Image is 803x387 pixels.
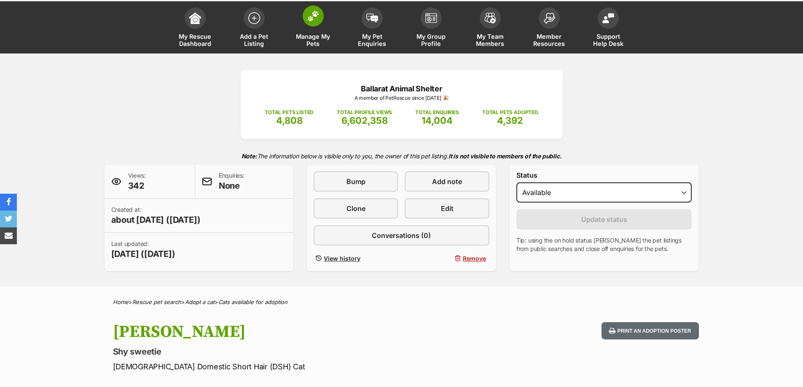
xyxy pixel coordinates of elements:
[461,3,520,53] a: My Team Members
[113,299,129,305] a: Home
[343,3,402,53] a: My Pet Enquiries
[516,171,692,179] label: Status
[579,3,638,53] a: Support Help Desk
[219,180,244,192] span: None
[353,33,391,47] span: My Pet Enquiries
[432,176,462,187] span: Add note
[422,115,453,126] span: 14,004
[132,299,181,305] a: Rescue pet search
[482,109,538,116] p: TOTAL PETS ADOPTED
[602,322,698,339] button: Print an adoption poster
[314,198,398,219] a: Clone
[602,13,614,23] img: help-desk-icon-fdf02630f3aa405de69fd3d07c3f3aa587a6932b1a1747fa1d2bba05be0121f9.svg
[581,214,627,224] span: Update status
[324,254,360,263] span: View history
[8,89,81,99] div: Clock in and out easily with Blip from BrightHR. Get auto-alerts, real-time updates and more. Boo...
[166,3,225,53] a: My Rescue Dashboard
[589,33,627,47] span: Support Help Desk
[248,12,260,24] img: add-pet-listing-icon-0afa8454b4691262ce3f59096e99ab1cd57d4a30225e0717b998d2c9b9846f56.svg
[294,33,332,47] span: Manage My Pets
[265,109,314,116] p: TOTAL PETS LISTED
[113,346,470,358] p: Shy sweetie
[111,214,201,226] span: about [DATE] ([DATE])
[341,115,388,126] span: 6,602,358
[218,299,287,305] a: Cats available for adoption
[105,147,699,165] p: The information below is visible only to you, the owner of this pet listing.
[276,115,303,126] span: 4,808
[111,248,175,260] span: [DATE] ([DATE])
[412,33,450,47] span: My Group Profile
[346,176,365,187] span: Bump
[346,203,365,214] span: Clone
[543,13,555,24] img: member-resources-icon-8e73f808a243e03378d46382f2149f9095a855e16c252ad45f914b54edf8863c.svg
[497,115,523,126] span: 4,392
[8,72,81,76] div: Bright HR
[516,236,692,253] p: Tip: using the on hold status [PERSON_NAME] the pet listings from public searches and close off e...
[516,209,692,230] button: Update status
[185,299,215,305] a: Adopt a cat
[471,33,509,47] span: My Team Members
[86,82,119,98] button: Learn More
[402,3,461,53] a: My Group Profile
[242,152,257,160] strong: Note:
[314,252,398,264] a: View history
[176,33,214,47] span: My Rescue Dashboard
[448,152,562,160] strong: It is not visible to members of the public.
[530,33,568,47] span: Member Resources
[415,109,459,116] p: TOTAL ENQUIRIES
[366,13,378,23] img: pet-enquiries-icon-7e3ad2cf08bfb03b45e93fb7055b45f3efa6380592205ae92323e6603595dc1f.svg
[111,206,201,226] p: Created at:
[441,203,454,214] span: Edit
[405,198,489,219] a: Edit
[337,109,392,116] p: TOTAL PROFILE VIEWS
[128,171,146,192] p: Views:
[484,13,496,24] img: team-members-icon-5396bd8760b3fe7c0b43da4ab00e1e3bb1a5d9ba89233759b79545d2d3fc5d0d.svg
[425,13,437,23] img: group-profile-icon-3fa3cf56718a62981997c0bc7e787c4b2cf8bcc04b72c1350f741eb67cf2f40e.svg
[113,361,470,372] p: [DEMOGRAPHIC_DATA] Domestic Short Hair (DSH) Cat
[314,225,489,246] a: Conversations (0)
[92,299,712,305] div: > > >
[372,230,431,240] span: Conversations (0)
[235,33,273,47] span: Add a Pet Listing
[253,83,550,94] p: Ballarat Animal Shelter
[128,180,146,192] span: 342
[219,171,244,192] p: Enquiries:
[284,3,343,53] a: Manage My Pets
[111,240,175,260] p: Last updated:
[307,11,319,21] img: manage-my-pets-icon-02211641906a0b7f246fdf0571729dbe1e7629f14944591b6c1af311fb30b64b.svg
[314,171,398,192] a: Bump
[113,322,470,342] h1: [PERSON_NAME]
[520,3,579,53] a: Member Resources
[8,76,81,89] div: Say Hello to Effortless Time Tracking with Blip
[253,94,550,102] p: A member of PetRescue since [DATE] 🎉
[189,12,201,24] img: dashboard-icon-eb2f2d2d3e046f16d808141f083e7271f6b2e854fb5c12c21221c1fb7104beca.svg
[463,254,486,263] span: Remove
[405,171,489,192] a: Add note
[225,3,284,53] a: Add a Pet Listing
[405,252,489,264] button: Remove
